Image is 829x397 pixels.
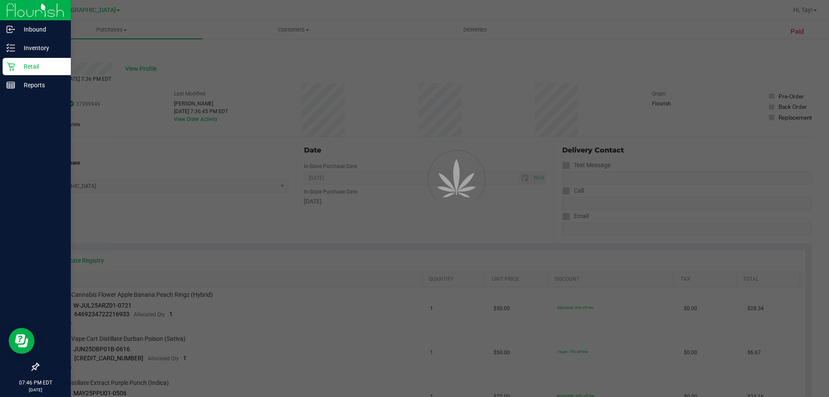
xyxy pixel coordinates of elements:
[4,387,67,393] p: [DATE]
[6,81,15,89] inline-svg: Reports
[9,328,35,354] iframe: Resource center
[15,80,67,90] p: Reports
[4,379,67,387] p: 07:46 PM EDT
[15,43,67,53] p: Inventory
[6,25,15,34] inline-svg: Inbound
[15,24,67,35] p: Inbound
[6,62,15,71] inline-svg: Retail
[6,44,15,52] inline-svg: Inventory
[15,61,67,72] p: Retail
